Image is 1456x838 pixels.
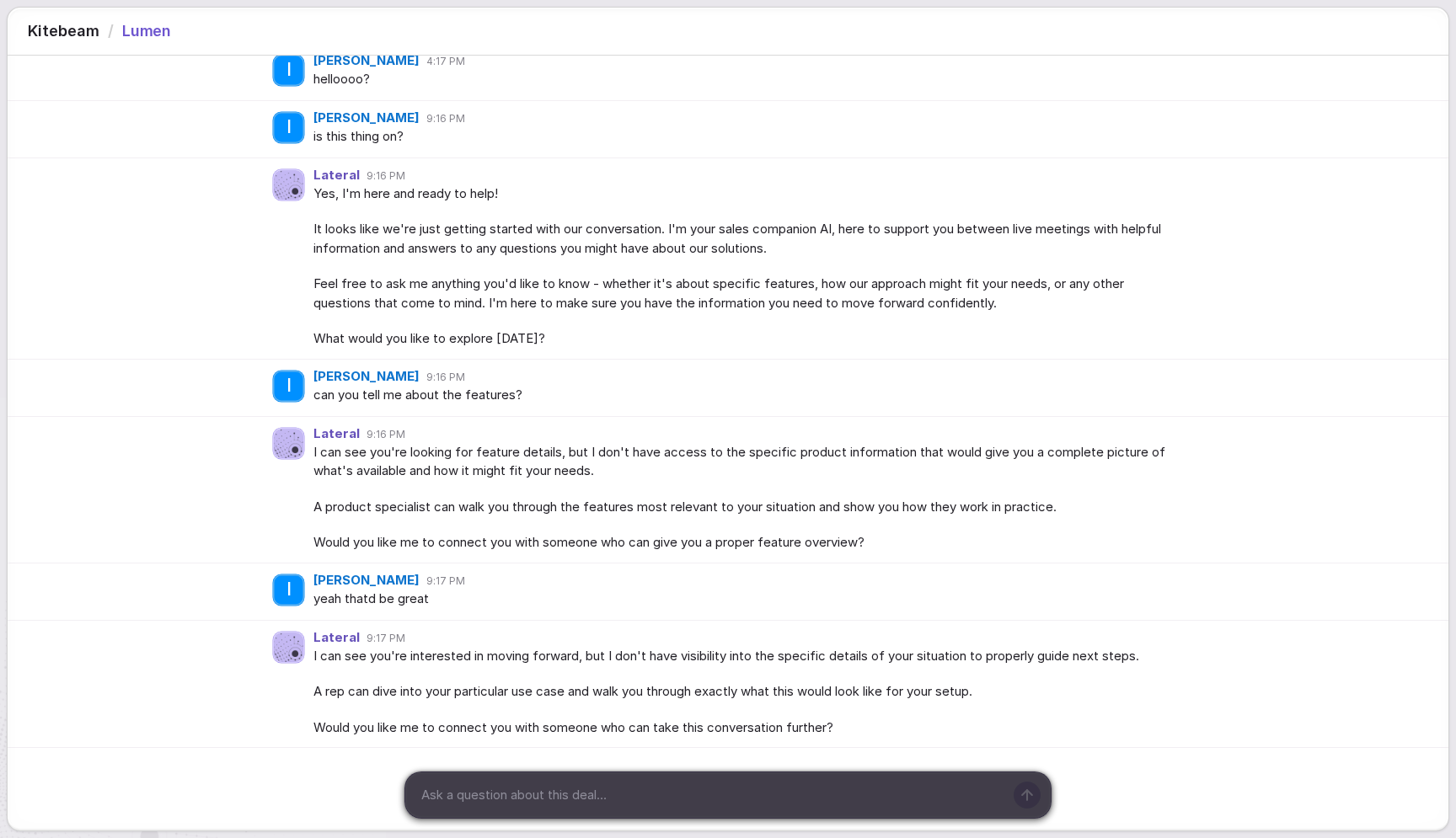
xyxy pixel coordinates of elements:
[28,20,99,42] span: Kitebeam
[313,647,1176,666] span: I can see you're interested in moving forward, but I don't have visibility into the specific deta...
[426,112,465,125] span: 9:16 PM
[367,169,405,183] span: 9:16 PM
[286,579,292,600] span: I
[367,632,405,645] span: 9:17 PM
[122,20,172,42] span: Lumen
[313,111,420,125] span: [PERSON_NAME]
[426,574,465,588] span: 9:17 PM
[273,428,304,459] img: Agent avatar
[313,168,360,183] span: Lateral
[108,20,114,42] span: /
[286,59,292,81] span: I
[273,169,304,200] img: Agent avatar
[286,116,292,138] span: I
[313,443,1176,481] span: I can see you're looking for feature details, but I don't have access to the specific product inf...
[426,55,465,68] span: 4:17 PM
[313,427,360,441] span: Lateral
[313,70,1176,89] span: helloooo?
[313,220,1176,258] span: It looks like we're just getting started with our conversation. I'm your sales companion AI, here...
[313,718,1176,738] span: Would you like me to connect you with someone who can take this conversation further?
[313,574,420,588] span: [PERSON_NAME]
[367,428,405,441] span: 9:16 PM
[426,371,465,384] span: 9:16 PM
[313,54,420,68] span: [PERSON_NAME]
[313,533,1176,552] span: Would you like me to connect you with someone who can give you a proper feature overview?
[313,370,420,384] span: [PERSON_NAME]
[313,590,1176,609] span: yeah thatd be great
[313,682,1176,702] span: A rep can dive into your particular use case and walk you through exactly what this would look li...
[273,632,304,663] img: Agent avatar
[313,386,1176,405] span: can you tell me about the features?
[313,631,360,645] span: Lateral
[313,498,1176,517] span: A product specialist can walk you through the features most relevant to your situation and show y...
[313,127,1176,147] span: is this thing on?
[313,275,1176,312] span: Feel free to ask me anything you'd like to know - whether it's about specific features, how our a...
[313,329,1176,349] span: What would you like to explore [DATE]?
[313,184,1176,204] span: Yes, I'm here and ready to help!
[286,375,292,397] span: I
